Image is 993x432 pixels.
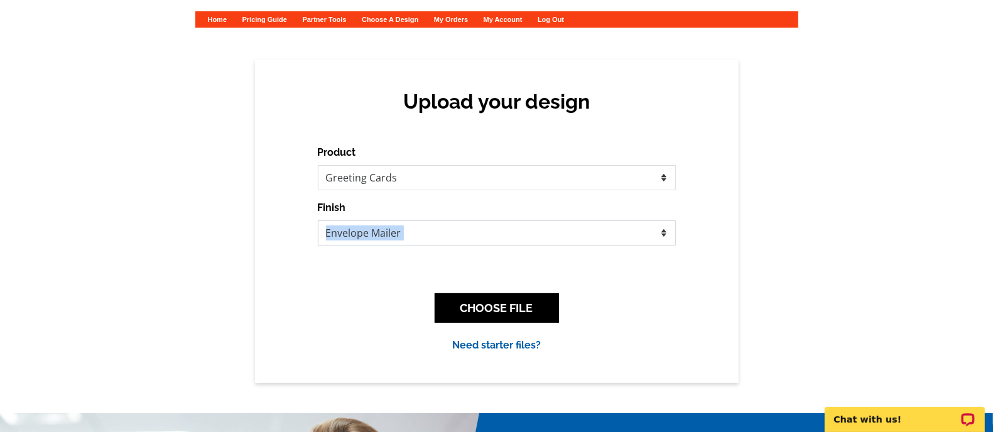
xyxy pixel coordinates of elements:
[817,392,993,432] iframe: LiveChat chat widget
[484,16,523,23] a: My Account
[242,16,288,23] a: Pricing Guide
[434,16,468,23] a: My Orders
[208,16,227,23] a: Home
[435,293,559,323] button: CHOOSE FILE
[362,16,418,23] a: Choose A Design
[318,200,346,215] label: Finish
[538,16,564,23] a: Log Out
[318,145,356,160] label: Product
[302,16,346,23] a: Partner Tools
[452,339,541,351] a: Need starter files?
[330,90,663,114] h2: Upload your design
